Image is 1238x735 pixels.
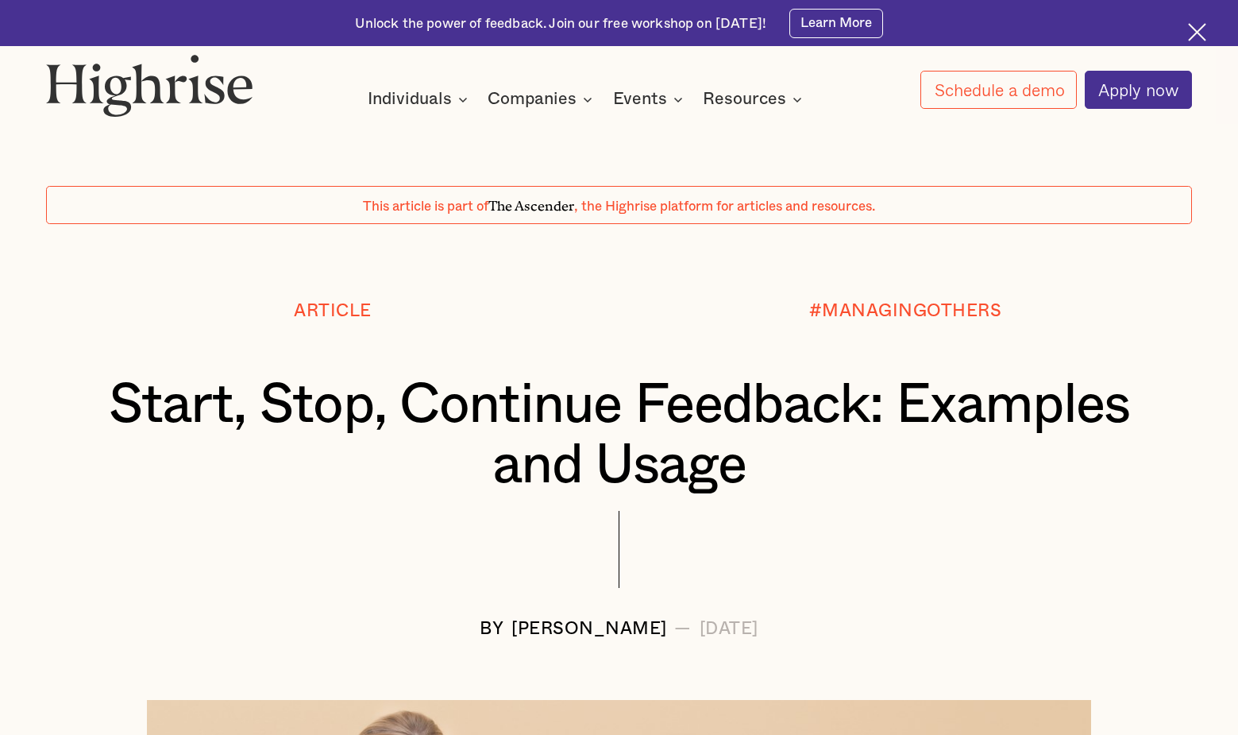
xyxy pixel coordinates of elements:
span: , the Highrise platform for articles and resources. [574,199,875,213]
div: #MANAGINGOTHERS [809,301,1002,320]
img: Cross icon [1188,23,1206,41]
div: [DATE] [700,619,758,638]
div: Individuals [368,90,472,109]
div: Events [613,90,667,109]
h1: Start, Stop, Continue Feedback: Examples and Usage [94,375,1144,497]
a: Learn More [789,9,882,38]
a: Apply now [1085,71,1192,109]
a: Schedule a demo [920,71,1077,108]
span: This article is part of [363,199,488,213]
div: Events [613,90,688,109]
img: Highrise logo [46,54,253,117]
div: Resources [703,90,807,109]
div: Companies [488,90,597,109]
div: Companies [488,90,577,109]
div: [PERSON_NAME] [511,619,667,638]
span: The Ascender [488,195,574,211]
div: Unlock the power of feedback. Join our free workshop on [DATE]! [355,14,766,33]
div: Resources [703,90,786,109]
div: Article [294,301,372,320]
div: — [674,619,692,638]
div: Individuals [368,90,452,109]
div: BY [480,619,503,638]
